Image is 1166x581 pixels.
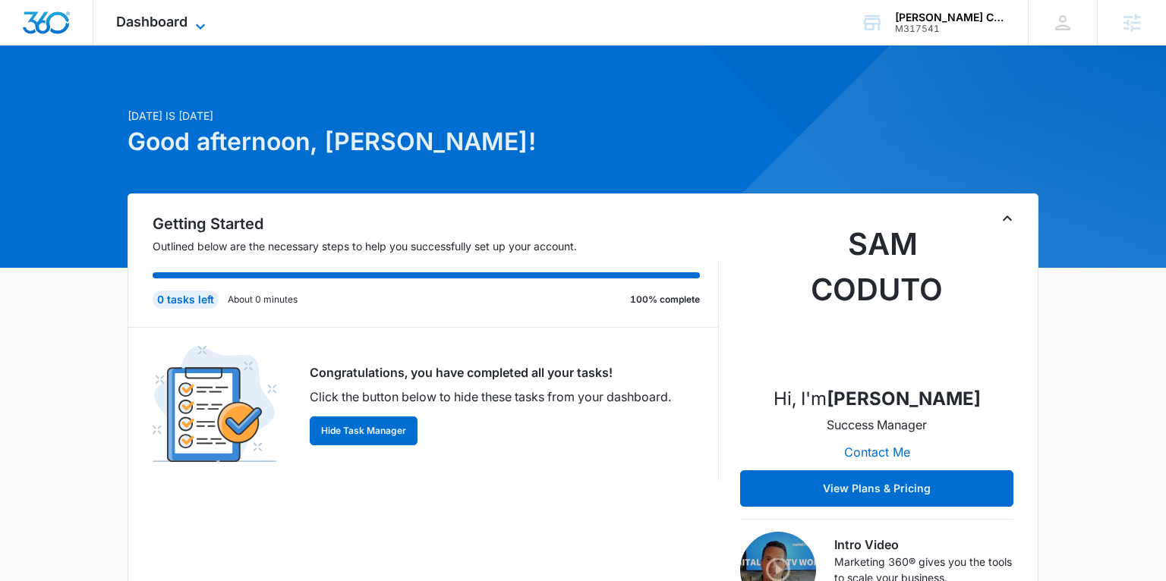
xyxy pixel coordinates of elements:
[834,535,1013,554] h3: Intro Video
[228,293,298,306] p: About 0 minutes
[128,124,729,160] h1: Good afternoon, [PERSON_NAME]!
[116,14,188,30] span: Dashboard
[801,221,953,373] img: Sam Coduto
[740,470,1013,507] button: View Plans & Pricing
[895,24,1006,34] div: account id
[310,416,418,445] button: Hide Task Manager
[153,290,219,309] div: 0 tasks left
[630,293,700,306] p: 100% complete
[998,209,1016,228] button: Toggle Collapse
[829,434,925,470] button: Contact Me
[774,385,981,413] p: Hi, I'm
[310,363,671,382] p: Congratulations, you have completed all your tasks!
[895,11,1006,24] div: account name
[153,238,719,254] p: Outlined below are the necessary steps to help you successfully set up your account.
[310,388,671,406] p: Click the button below to hide these tasks from your dashboard.
[153,212,719,235] h2: Getting Started
[128,108,729,124] p: [DATE] is [DATE]
[827,388,981,410] strong: [PERSON_NAME]
[827,416,927,434] p: Success Manager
